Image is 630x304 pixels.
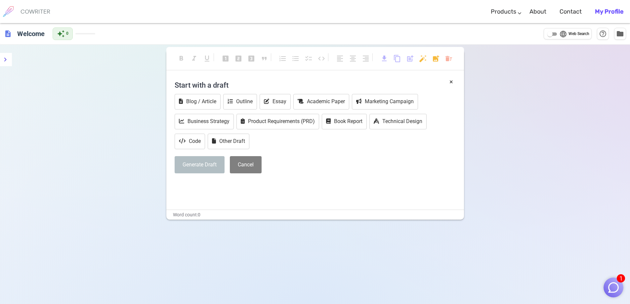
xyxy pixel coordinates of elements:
[322,114,367,129] button: Book Report
[222,55,230,63] span: looks_one
[175,114,234,129] button: Business Strategy
[21,9,50,15] h6: COWRITER
[393,55,401,63] span: content_copy
[616,30,624,38] span: folder
[432,55,440,63] span: add_photo_alternate
[166,210,464,220] div: Word count: 0
[604,278,623,297] button: 1
[406,55,414,63] span: post_add
[352,94,418,109] button: Marketing Campaign
[260,94,291,109] button: Essay
[380,55,388,63] span: download
[529,2,546,22] a: About
[419,55,427,63] span: auto_fix_high
[607,281,620,294] img: Close chat
[230,156,262,174] button: Cancel
[595,8,623,15] b: My Profile
[445,55,453,63] span: delete_sweep
[317,55,325,63] span: code
[293,94,349,109] button: Academic Paper
[449,77,453,87] button: ×
[369,114,427,129] button: Technical Design
[597,28,609,40] button: Help & Shortcuts
[292,55,300,63] span: format_list_bulleted
[349,55,357,63] span: format_align_center
[175,94,221,109] button: Blog / Article
[190,55,198,63] span: format_italic
[15,27,47,40] h6: Click to edit title
[66,30,68,37] span: 0
[4,30,12,38] span: description
[614,28,626,40] button: Manage Documents
[57,30,65,38] span: auto_awesome
[595,2,623,22] a: My Profile
[203,55,211,63] span: format_underlined
[236,114,319,129] button: Product Requirements (PRD)
[175,134,205,149] button: Code
[234,55,242,63] span: looks_two
[599,30,607,38] span: help_outline
[175,156,225,174] button: Generate Draft
[260,55,268,63] span: format_quote
[175,77,456,93] h4: Start with a draft
[560,2,582,22] a: Contact
[305,55,313,63] span: checklist
[247,55,255,63] span: looks_3
[617,274,625,282] span: 1
[362,55,370,63] span: format_align_right
[279,55,287,63] span: format_list_numbered
[208,134,249,149] button: Other Draft
[177,55,185,63] span: format_bold
[336,55,344,63] span: format_align_left
[559,30,567,38] span: language
[568,31,589,37] span: Web Search
[223,94,257,109] button: Outline
[491,2,516,22] a: Products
